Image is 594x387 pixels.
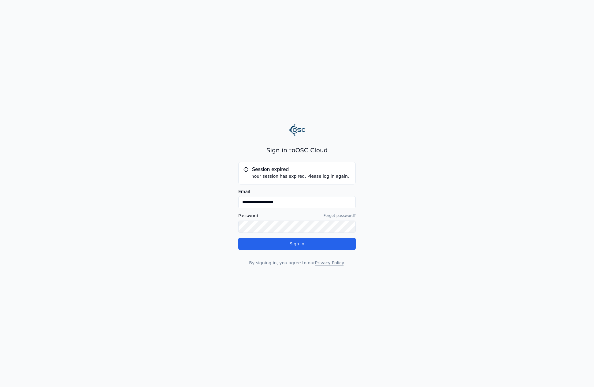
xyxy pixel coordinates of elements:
label: Password [238,214,258,218]
label: Email [238,189,356,194]
div: Your session has expired. Please log in again. [243,173,351,179]
img: Logo [288,121,306,139]
a: Forgot password? [324,213,356,218]
p: By signing in, you agree to our . [238,260,356,266]
a: Privacy Policy [315,260,343,265]
h5: Session expired [243,167,351,172]
button: Sign in [238,238,356,250]
h2: Sign in to OSC Cloud [238,146,356,154]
